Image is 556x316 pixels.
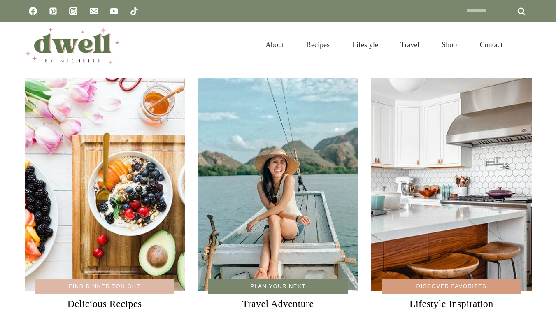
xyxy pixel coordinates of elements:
[254,30,513,59] nav: Primary Navigation
[254,30,295,59] a: About
[106,3,122,19] a: YouTube
[295,30,341,59] a: Recipes
[86,3,102,19] a: Email
[341,30,389,59] a: Lifestyle
[518,38,532,52] button: View Search Form
[45,3,61,19] a: Pinterest
[126,3,142,19] a: TikTok
[65,3,81,19] a: Instagram
[389,30,430,59] a: Travel
[430,30,468,59] a: Shop
[25,3,41,19] a: Facebook
[468,30,514,59] a: Contact
[25,26,119,64] img: DWELL by michelle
